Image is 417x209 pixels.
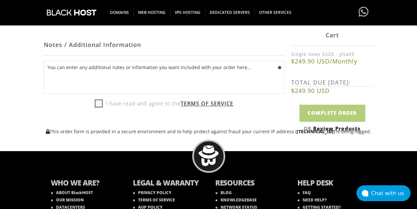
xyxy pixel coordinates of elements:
[216,190,232,195] a: BLOG
[215,178,284,189] b: RESOURCES
[298,197,327,203] a: NEED HELP?
[133,197,175,203] a: TERMS OF SERVICE
[299,105,365,122] input: Complete Order
[291,79,373,87] label: TOTAL DUE [DATE]:
[291,125,373,132] div: OR
[134,8,170,17] span: WEB HOSTING
[44,128,373,135] p: This order form is provided in a secure environment and to help protect against fraud your curren...
[356,185,410,201] button: Chat with us
[44,34,284,56] div: Notes / Additional Information
[133,190,171,195] a: PRIVACY POLICY
[297,178,367,189] b: HELP DESK
[181,100,233,107] a: Terms of Service
[298,190,311,195] a: FAQ
[291,58,373,65] b: $249.90 USD/Monthly
[170,8,205,17] span: VPS HOSTING
[291,87,373,95] b: $249.90 USD
[133,178,202,189] b: LEGAL & WARANTY
[205,8,255,17] span: DEDICATED SERVERS
[313,125,361,132] a: Review Products
[254,8,296,17] span: OTHER SERVICES
[95,99,233,108] label: I have read and agree to the
[44,61,284,94] textarea: You can enter any additional notes or information you want included with your order here...
[198,145,219,166] img: BlackHOST mascont, Blacky.
[291,51,373,58] label: Single Xeon 5520 - ylta09
[51,178,120,189] b: WHO WE ARE?
[371,190,410,196] div: Chat with us
[105,8,134,17] span: DOMAINS
[291,25,373,46] div: Cart
[216,197,257,203] a: KNOWLEDGEBASE
[51,190,93,195] a: ABOUT BlackHOST
[51,197,84,203] a: OUR MISSION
